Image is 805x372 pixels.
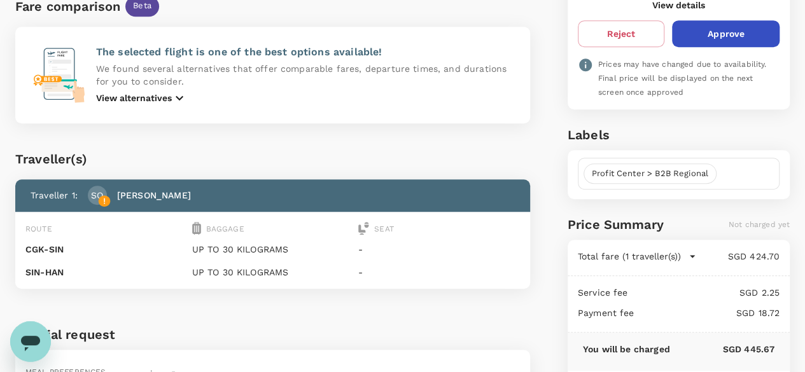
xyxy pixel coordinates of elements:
span: Not charged yet [729,220,790,229]
p: [PERSON_NAME] [117,189,191,202]
p: SIN - HAN [25,266,187,279]
span: Profit Center > B2B Regional [584,168,716,180]
p: Payment fee [578,307,634,319]
p: UP TO 30 KILOGRAMS [192,243,354,256]
h6: Price Summary [568,214,664,235]
p: SGD 445.67 [670,343,774,355]
p: Service fee [578,286,628,299]
img: baggage-icon [192,222,201,235]
p: Traveller 1 : [31,189,78,202]
button: View alternatives [96,90,187,106]
p: Total fare (1 traveller(s)) [578,250,681,263]
p: You will be charged [583,343,670,355]
p: SGD 424.70 [696,250,780,263]
button: Total fare (1 traveller(s)) [578,250,696,263]
p: - [358,243,520,256]
span: Route [25,224,52,233]
p: SGD 18.72 [634,307,780,319]
p: View alternatives [96,92,172,104]
div: Traveller(s) [15,149,530,169]
button: Reject [578,20,665,47]
p: UP TO 30 KILOGRAMS [192,266,354,279]
p: SGD 2.25 [627,286,780,299]
h6: Special request [15,324,530,345]
span: Prices may have changed due to availability. Final price will be displayed on the next screen onc... [598,60,767,97]
img: seat-icon [358,222,369,235]
h6: Labels [568,125,790,145]
span: Seat [374,224,394,233]
p: We found several alternatives that offer comparable fares, departure times, and durations for you... [96,62,515,88]
p: - [358,266,520,279]
iframe: Button to launch messaging window [10,321,51,362]
span: Baggage [206,224,244,233]
button: Approve [672,20,780,47]
p: SO [91,189,103,202]
p: The selected flight is one of the best options available! [96,45,515,60]
p: CGK - SIN [25,243,187,256]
